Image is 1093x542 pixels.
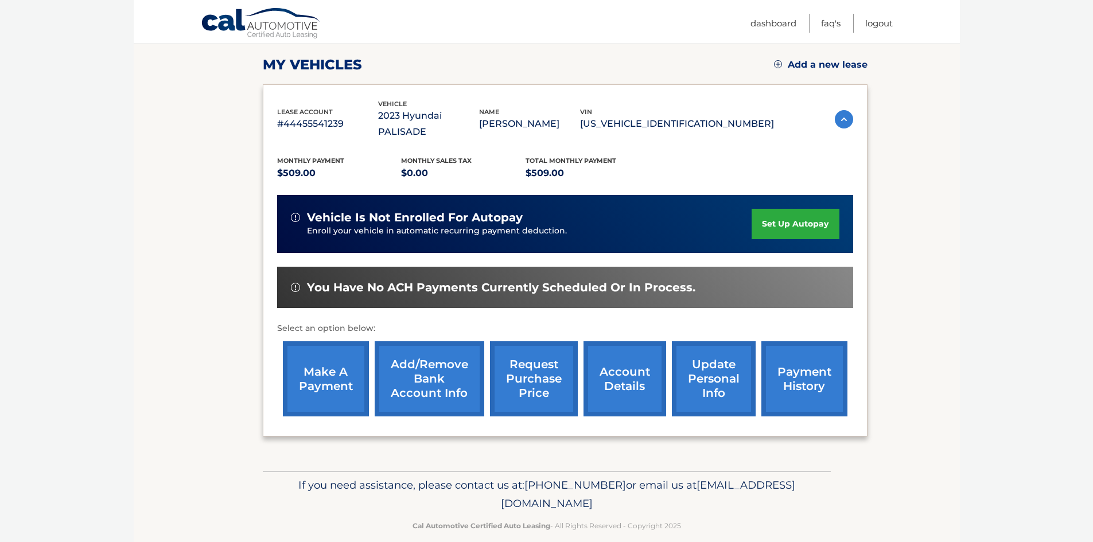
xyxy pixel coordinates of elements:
[291,213,300,222] img: alert-white.svg
[378,100,407,108] span: vehicle
[401,157,472,165] span: Monthly sales Tax
[270,476,823,513] p: If you need assistance, please contact us at: or email us at
[750,14,796,33] a: Dashboard
[401,165,526,181] p: $0.00
[277,157,344,165] span: Monthly Payment
[865,14,893,33] a: Logout
[307,225,752,237] p: Enroll your vehicle in automatic recurring payment deduction.
[580,116,774,132] p: [US_VEHICLE_IDENTIFICATION_NUMBER]
[277,322,853,336] p: Select an option below:
[283,341,369,416] a: make a payment
[526,157,616,165] span: Total Monthly Payment
[375,341,484,416] a: Add/Remove bank account info
[291,283,300,292] img: alert-white.svg
[774,59,868,71] a: Add a new lease
[263,56,362,73] h2: my vehicles
[761,341,847,416] a: payment history
[774,60,782,68] img: add.svg
[672,341,756,416] a: update personal info
[835,110,853,128] img: accordion-active.svg
[277,165,402,181] p: $509.00
[490,341,578,416] a: request purchase price
[307,210,523,225] span: vehicle is not enrolled for autopay
[479,108,499,116] span: name
[584,341,666,416] a: account details
[277,116,378,132] p: #44455541239
[524,478,626,492] span: [PHONE_NUMBER]
[752,209,839,239] a: set up autopay
[307,280,695,295] span: You have no ACH payments currently scheduled or in process.
[580,108,592,116] span: vin
[413,521,550,530] strong: Cal Automotive Certified Auto Leasing
[378,108,479,140] p: 2023 Hyundai PALISADE
[270,520,823,532] p: - All Rights Reserved - Copyright 2025
[501,478,795,510] span: [EMAIL_ADDRESS][DOMAIN_NAME]
[201,7,321,41] a: Cal Automotive
[821,14,841,33] a: FAQ's
[479,116,580,132] p: [PERSON_NAME]
[277,108,333,116] span: lease account
[526,165,650,181] p: $509.00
